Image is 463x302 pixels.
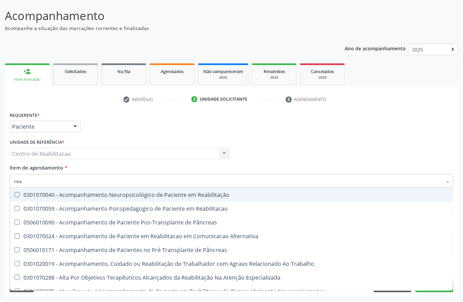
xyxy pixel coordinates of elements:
[12,123,67,130] span: Paciente
[14,233,455,239] div: 0301070024 - Acompanhamento de Paciente em Reabilitacao em Comunicacao Alternativa
[5,7,322,24] p: Acompanhamento
[10,77,45,82] div: Nova marcação
[10,164,63,171] span: Item de agendamento
[257,75,292,80] div: 2025
[117,69,130,74] span: Na fila
[161,69,184,74] span: Agendados
[14,174,442,188] input: Buscar por procedimentos
[14,275,455,280] div: 0301070288 - Alta Por Objetivos Terapêuticos Alcançados da Reabilitação Na Atenção Especializada
[311,69,334,74] span: Cancelados
[345,44,406,52] p: Ano de acompanhamento
[14,247,455,253] div: 0506010171 - Acompanhamento de Pacientes no Pré Transplante de Pâncreas
[305,75,340,80] div: 2025
[10,137,65,148] label: Unidade de referência
[264,69,285,74] span: Resolvidos
[5,24,322,32] p: Acompanhe a situação das marcações correntes e finalizadas
[14,261,455,266] div: 0301020019 - Acompanhamento, Cuidado ou Reabilitação de Trabalhador com Agravo Relacionado Ao Tra...
[200,96,247,102] div: Unidade solicitante
[203,69,243,74] span: Não compareceram
[23,68,31,75] div: person_add
[14,192,455,198] div: 0301070040 - Acompanhamento Neuropsicológico de Paciente em Reabilitação
[65,69,86,74] span: Solicitados
[14,206,455,211] div: 0301070059 - Acompanhamento Psicopedagogico de Paciente em Reabilitacao
[203,75,243,80] div: 2025
[14,289,455,294] div: 0301070075 - Atendimento / Acompanhamento de Paciente em Reabilitacao do Desenvolvimento Neuropsi...
[14,220,455,225] div: 0506010090 - Acompanhamento de Paciente Pos-Transplante de Pâncreas
[191,96,198,102] div: 2
[10,110,40,121] label: Requerente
